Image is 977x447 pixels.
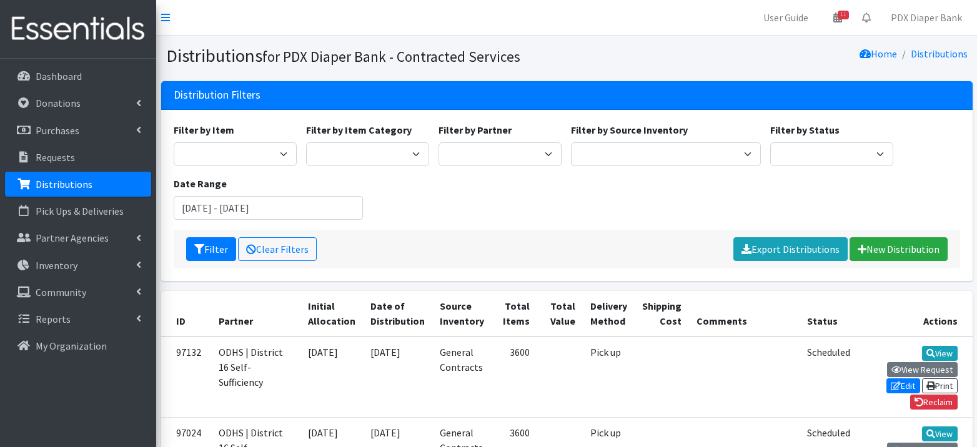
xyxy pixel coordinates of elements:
a: My Organization [5,333,151,358]
a: Export Distributions [733,237,848,261]
p: Purchases [36,124,79,137]
th: Total Value [537,291,583,336]
a: Reclaim [910,395,958,410]
a: 11 [823,5,852,30]
a: Dashboard [5,64,151,89]
a: View [922,426,958,441]
a: Requests [5,145,151,170]
img: HumanEssentials [5,8,151,50]
a: Partner Agencies [5,225,151,250]
p: Partner Agencies [36,232,109,244]
a: Inventory [5,253,151,278]
input: January 1, 2011 - December 31, 2011 [174,196,364,220]
label: Filter by Item [174,122,234,137]
p: Donations [36,97,81,109]
p: Community [36,286,86,298]
label: Date Range [174,176,227,191]
th: Total Items [492,291,537,336]
a: Distributions [5,172,151,197]
td: Pick up [583,336,635,418]
p: My Organization [36,340,107,352]
h1: Distributions [166,45,562,67]
p: Reports [36,313,71,325]
span: 11 [838,11,849,19]
label: Filter by Partner [439,122,512,137]
a: PDX Diaper Bank [881,5,972,30]
a: Distributions [911,47,968,60]
td: 3600 [492,336,537,418]
a: View Request [887,362,958,377]
th: Delivery Method [583,291,635,336]
label: Filter by Status [770,122,840,137]
small: for PDX Diaper Bank - Contracted Services [262,47,520,66]
a: Community [5,280,151,305]
a: View [922,346,958,361]
label: Filter by Item Category [306,122,412,137]
p: Requests [36,151,75,164]
a: Clear Filters [238,237,317,261]
p: Inventory [36,259,77,272]
td: Scheduled [800,336,858,418]
th: Status [800,291,858,336]
p: Dashboard [36,70,82,82]
a: Print [922,378,958,393]
td: 97132 [161,336,211,418]
a: Purchases [5,118,151,143]
th: Initial Allocation [300,291,363,336]
td: [DATE] [300,336,363,418]
th: Source Inventory [432,291,492,336]
p: Distributions [36,178,92,190]
td: [DATE] [363,336,432,418]
th: Comments [689,291,800,336]
a: Home [860,47,897,60]
th: Actions [858,291,973,336]
a: Pick Ups & Deliveries [5,199,151,223]
a: Donations [5,91,151,115]
label: Filter by Source Inventory [571,122,688,137]
a: User Guide [753,5,818,30]
a: Edit [886,378,920,393]
th: Shipping Cost [635,291,689,336]
p: Pick Ups & Deliveries [36,205,124,217]
h3: Distribution Filters [174,89,260,102]
td: General Contracts [432,336,492,418]
button: Filter [186,237,236,261]
th: Date of Distribution [363,291,432,336]
th: ID [161,291,211,336]
a: New Distribution [850,237,948,261]
th: Partner [211,291,300,336]
a: Reports [5,307,151,332]
td: ODHS | District 16 Self-Sufficiency [211,336,300,418]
